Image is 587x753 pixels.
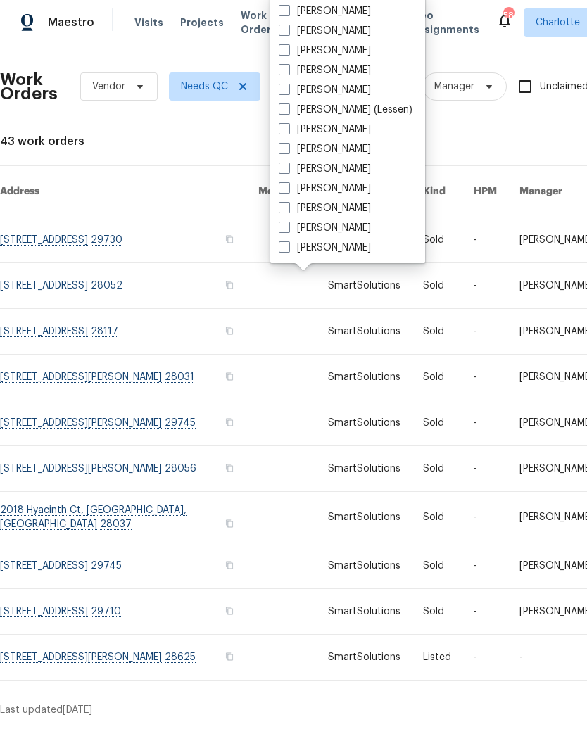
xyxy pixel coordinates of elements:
td: Sold [412,492,462,543]
label: [PERSON_NAME] [279,221,371,235]
label: [PERSON_NAME] [279,162,371,176]
td: Sold [412,355,462,400]
label: [PERSON_NAME] [279,24,371,38]
td: SmartSolutions [317,543,412,589]
label: [PERSON_NAME] [279,122,371,137]
td: Sold [412,543,462,589]
button: Copy Address [223,370,236,383]
span: Manager [434,80,474,94]
label: [PERSON_NAME] [279,182,371,196]
span: Charlotte [536,15,580,30]
td: Sold [412,263,462,309]
button: Copy Address [223,462,236,474]
label: [PERSON_NAME] [279,142,371,156]
td: Sold [412,400,462,446]
th: Messages [247,166,317,217]
th: Kind [412,166,462,217]
td: - [462,635,508,681]
td: - [462,446,508,492]
label: [PERSON_NAME] [279,83,371,97]
span: Geo Assignments [412,8,479,37]
td: Sold [412,217,462,263]
button: Copy Address [223,559,236,571]
button: Copy Address [223,650,236,663]
td: - [462,589,508,635]
td: SmartSolutions [317,589,412,635]
td: SmartSolutions [317,446,412,492]
span: [DATE] [63,705,92,715]
button: Copy Address [223,233,236,246]
span: Visits [134,15,163,30]
td: Sold [412,309,462,355]
td: SmartSolutions [317,635,412,681]
td: Sold [412,446,462,492]
td: SmartSolutions [317,355,412,400]
button: Copy Address [223,279,236,291]
label: [PERSON_NAME] [279,241,371,255]
td: Sold [412,589,462,635]
label: [PERSON_NAME] [279,201,371,215]
label: [PERSON_NAME] (Lessen) [279,103,412,117]
span: Needs QC [181,80,228,94]
td: - [462,355,508,400]
td: - [462,309,508,355]
button: Copy Address [223,416,236,429]
td: SmartSolutions [317,263,412,309]
td: - [462,543,508,589]
td: - [462,492,508,543]
span: Projects [180,15,224,30]
label: [PERSON_NAME] [279,44,371,58]
td: SmartSolutions [317,400,412,446]
span: Maestro [48,15,94,30]
label: [PERSON_NAME] [279,63,371,77]
td: Listed [412,635,462,681]
td: - [462,263,508,309]
div: 58 [503,8,513,23]
label: [PERSON_NAME] [279,4,371,18]
td: - [462,217,508,263]
span: Vendor [92,80,125,94]
td: - [462,400,508,446]
span: Work Orders [241,8,277,37]
th: HPM [462,166,508,217]
button: Copy Address [223,517,236,530]
td: SmartSolutions [317,492,412,543]
td: SmartSolutions [317,309,412,355]
button: Copy Address [223,324,236,337]
button: Copy Address [223,605,236,617]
